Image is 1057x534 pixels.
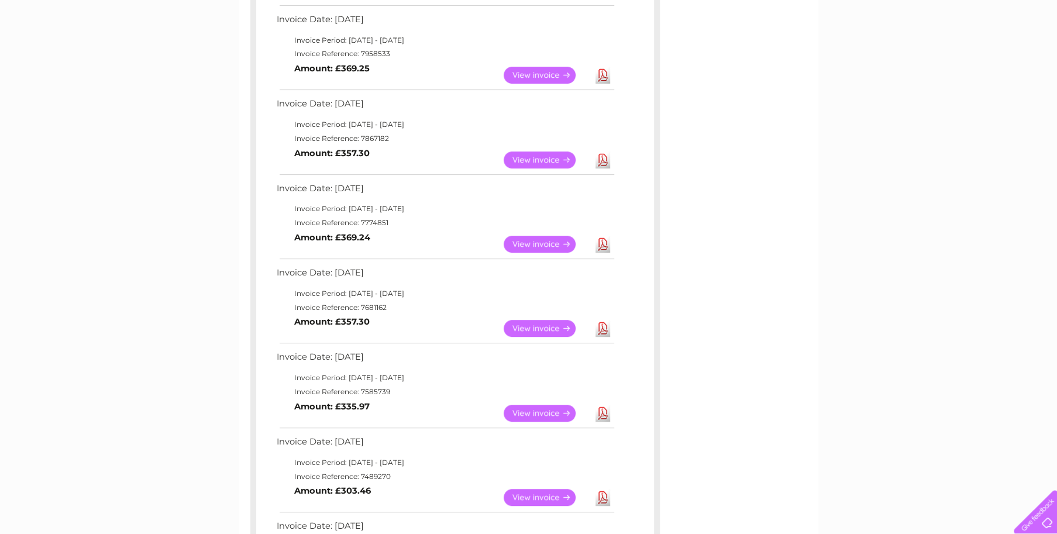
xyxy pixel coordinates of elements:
a: Contact [979,50,1008,58]
a: View [504,489,590,506]
td: Invoice Reference: 7585739 [274,385,616,399]
td: Invoice Date: [DATE] [274,265,616,287]
td: Invoice Date: [DATE] [274,96,616,118]
td: Invoice Reference: 7489270 [274,470,616,484]
a: Log out [1018,50,1046,58]
b: Amount: £369.24 [294,232,370,243]
td: Invoice Reference: 7681162 [274,301,616,315]
td: Invoice Reference: 7774851 [274,216,616,230]
a: View [504,151,590,168]
td: Invoice Period: [DATE] - [DATE] [274,287,616,301]
a: Download [595,236,610,253]
td: Invoice Date: [DATE] [274,12,616,33]
td: Invoice Date: [DATE] [274,434,616,456]
b: Amount: £357.30 [294,316,370,327]
td: Invoice Reference: 7867182 [274,132,616,146]
img: logo.png [37,30,97,66]
td: Invoice Date: [DATE] [274,181,616,202]
td: Invoice Period: [DATE] - [DATE] [274,33,616,47]
td: Invoice Period: [DATE] - [DATE] [274,202,616,216]
a: View [504,320,590,337]
b: Amount: £369.25 [294,63,370,74]
a: Download [595,320,610,337]
b: Amount: £335.97 [294,401,370,412]
a: Water [851,50,873,58]
a: Blog [955,50,972,58]
a: Download [595,67,610,84]
td: Invoice Period: [DATE] - [DATE] [274,118,616,132]
a: Telecoms [913,50,948,58]
a: 0333 014 3131 [836,6,917,20]
a: View [504,67,590,84]
a: Energy [880,50,906,58]
a: View [504,405,590,422]
div: Clear Business is a trading name of Verastar Limited (registered in [GEOGRAPHIC_DATA] No. 3667643... [253,6,805,57]
td: Invoice Period: [DATE] - [DATE] [274,456,616,470]
a: Download [595,405,610,422]
b: Amount: £303.46 [294,485,371,496]
td: Invoice Date: [DATE] [274,349,616,371]
b: Amount: £357.30 [294,148,370,159]
td: Invoice Reference: 7958533 [274,47,616,61]
td: Invoice Period: [DATE] - [DATE] [274,371,616,385]
a: Download [595,489,610,506]
a: View [504,236,590,253]
a: Download [595,151,610,168]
